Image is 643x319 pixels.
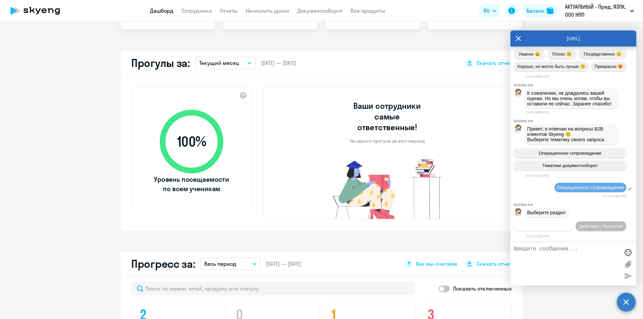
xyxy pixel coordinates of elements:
h3: Ваши сотрудники самые ответственные! [344,100,430,133]
p: Ни одного прогула за этот период [350,138,425,144]
span: Действия по сотрудникам [517,224,569,229]
input: Поиск по имени, email, продукту или статусу [131,282,415,295]
span: Хорошо, но могло быть лучше 🙂 [517,64,585,69]
a: Отчеты [220,7,238,14]
time: 12:15:42[DATE] [526,234,549,238]
img: bot avatar [514,125,522,134]
button: RU [479,4,501,17]
p: Показать отключенных [453,285,512,293]
a: Сотрудники [182,7,212,14]
button: Операционное сопровождение [514,148,626,158]
img: bot avatar [514,89,522,98]
span: К сожалению, не дождались вашей оценки. Но мы очень хотим, чтобы вы оставили ее сейчас. Заранее с... [527,90,612,106]
img: balance [547,7,554,14]
button: Хорошо, но могло быть лучше 🙂 [514,62,589,71]
time: 12:30:39[DATE] [526,75,549,78]
span: Операционное сопровождение [539,151,601,156]
span: Операционное сопровождение [557,185,624,190]
a: Дашборд [150,7,173,14]
span: Плохо ☹️ [552,52,571,57]
p: АКТУАЛЬНЫЙ - Пред, ЯЗПК, ООО НПП [565,3,627,19]
time: 12:15:41[DATE] [603,194,626,198]
span: Скачать отчет [477,260,512,267]
label: Лимит 10 файлов [623,259,633,269]
span: Выберите раздел: [527,210,567,215]
span: 100 % [153,134,230,150]
span: Как мы считаем [416,260,457,267]
img: no-truants [320,157,454,219]
button: Тематики документооборот [514,161,626,170]
button: Прекрасно 😍 [591,62,626,71]
span: Тематики документооборот [542,163,598,168]
p: Текущий месяц [199,59,239,67]
span: RU [484,7,490,15]
button: Текущий месяц [195,57,256,69]
button: АКТУАЛЬНЫЙ - Пред, ЯЗПК, ООО НПП [562,3,637,19]
span: Уровень посещаемости по всем ученикам [153,175,230,193]
button: Весь период [200,257,261,270]
p: Весь период [204,260,236,268]
button: Ужасно 😖 [514,49,545,59]
span: Прекрасно 😍 [595,64,623,69]
span: [DATE] — [DATE] [261,59,296,67]
button: Балансbalance [522,4,558,17]
button: Действия с балансом [576,221,626,231]
span: [DATE] — [DATE] [266,260,301,267]
div: Autofaq bot [514,119,636,123]
h2: Прогресс за: [131,257,195,270]
span: Действия с балансом [579,224,623,229]
span: Ужасно 😖 [518,52,540,57]
a: Документооборот [297,7,343,14]
a: Начислить уроки [246,7,289,14]
span: Скачать отчет [477,59,512,67]
button: Посредственно 😑 [579,49,626,59]
button: Действия по сотрудникам [514,221,573,231]
div: Баланс [526,7,544,15]
button: Плохо ☹️ [548,49,576,59]
span: Посредственно 😑 [584,52,621,57]
span: Привет, я отвечаю на вопросы B2B клиентов Skyeng 🙂 Выберите тематику своего запроса. [527,126,605,142]
h2: Прогулы за: [131,56,190,70]
div: Autofaq bot [514,83,636,87]
time: 09:10:51[DATE] [526,174,549,177]
a: Все продукты [351,7,385,14]
div: Autofaq bot [514,203,636,207]
time: 13:00:39[DATE] [526,110,549,114]
img: bot avatar [514,208,522,218]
